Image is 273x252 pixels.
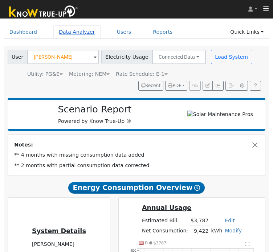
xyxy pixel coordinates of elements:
[145,241,166,245] text: Pull $3787
[13,150,260,160] td: ** 4 months with missing consumption data added
[147,25,178,39] a: Reports
[53,25,101,39] a: Data Analyzer
[13,160,260,170] td: ** 2 months with partial consumption data corrected
[187,111,253,118] img: Solar Maintenance Pros
[27,70,63,78] div: Utility: PG&E
[246,241,250,247] text: 
[225,228,242,234] a: Modify
[116,71,168,77] span: Alias: E1
[225,81,237,91] button: Export Interval Data
[8,50,28,64] span: User
[250,81,261,91] a: Help Link
[190,226,210,236] td: 9,422
[15,104,175,115] h2: Scenario Report
[225,218,235,223] a: Edit
[138,81,164,91] button: Recent
[140,215,189,226] td: Estimated Bill:
[142,204,191,211] u: Annual Usage
[190,215,210,226] td: $3,787
[140,226,189,236] td: Net Consumption:
[225,25,269,39] a: Quick Links
[11,104,179,125] div: Powered by Know True-Up ®
[68,182,205,194] span: Energy Consumption Overview
[203,81,213,91] button: Edit User
[111,25,137,39] a: Users
[101,50,152,64] span: Electricity Usage
[211,50,252,64] button: Load System
[251,141,259,149] button: Close
[168,83,181,88] span: PDF
[165,81,187,91] button: PDF
[69,70,110,78] div: Metering: NEM
[4,25,43,39] a: Dashboard
[194,185,200,191] i: Show Help
[5,4,82,20] img: Know True-Up
[31,239,87,249] td: [PERSON_NAME]
[212,81,224,91] button: Multi-Series Graph
[32,227,86,235] u: System Details
[152,50,206,64] button: Connected Data
[27,50,99,64] input: Select a User
[259,4,273,14] button: Toggle navigation
[210,226,224,236] td: kWh
[14,142,33,148] strong: Notes:
[237,81,248,91] button: Settings
[131,248,136,252] text: 500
